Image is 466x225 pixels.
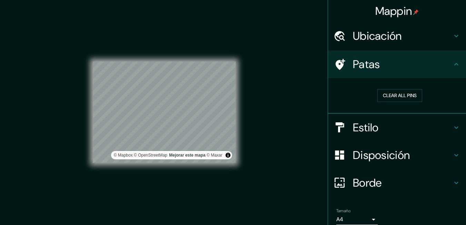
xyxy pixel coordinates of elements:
div: Disposición [328,141,466,169]
font: © Mapbox [114,153,133,158]
font: Mejorar este mapa [169,153,205,158]
a: Comentarios sobre el mapa [169,153,205,158]
div: Patas [328,50,466,78]
font: Borde [353,176,382,190]
font: Disposición [353,148,410,162]
button: Activar o desactivar atribución [224,151,232,159]
font: Ubicación [353,29,402,43]
iframe: Lanzador de widgets de ayuda [405,198,458,217]
a: Mapa de calles abierto [134,153,167,158]
font: Patas [353,57,380,72]
div: Ubicación [328,22,466,50]
font: Tamaño [336,208,350,214]
font: © Maxar [207,153,222,158]
a: Mapbox [114,153,133,158]
canvas: Mapa [93,62,236,163]
font: © OpenStreetMap [134,153,167,158]
div: A4 [336,214,378,225]
font: A4 [336,216,343,223]
font: Estilo [353,120,379,135]
font: Mappin [375,4,412,18]
img: pin-icon.png [413,9,419,15]
div: Borde [328,169,466,197]
button: Clear all pins [377,89,422,102]
div: Estilo [328,114,466,141]
a: Maxar [207,153,222,158]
